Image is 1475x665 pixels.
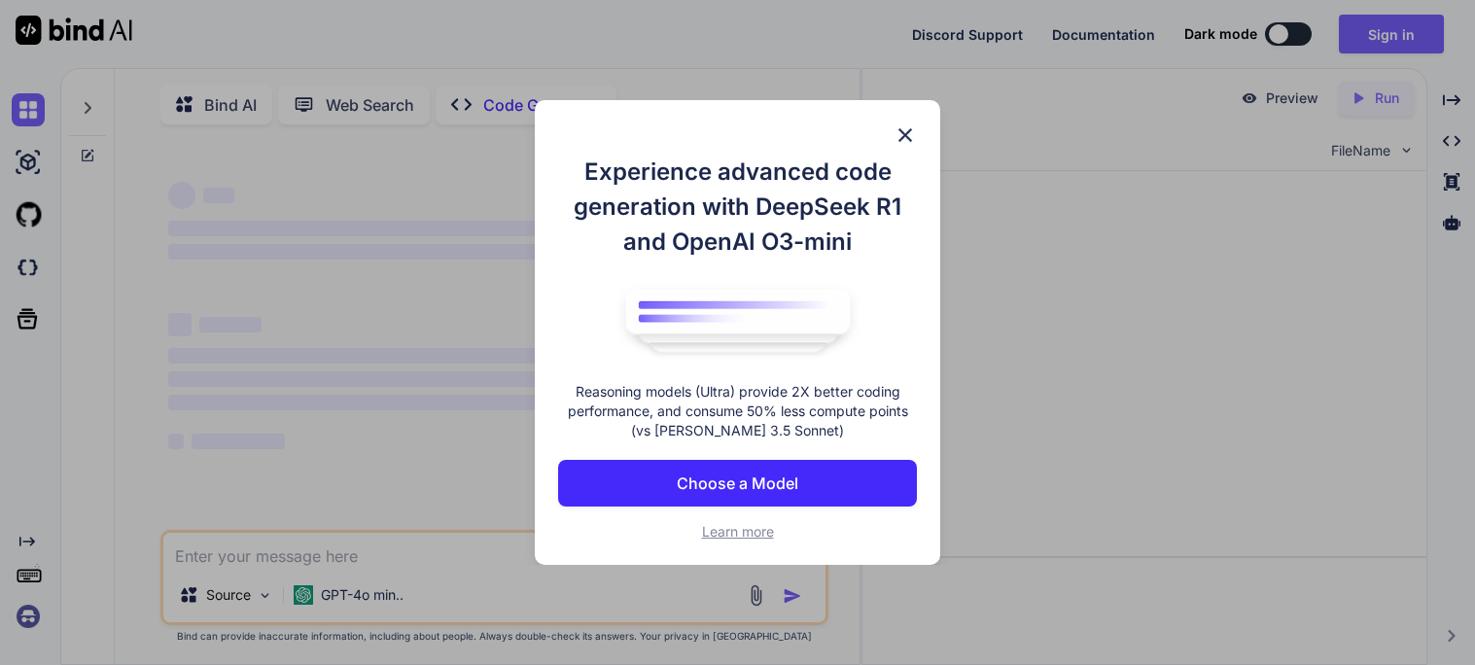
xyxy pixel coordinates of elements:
[894,123,917,147] img: close
[558,460,917,507] button: Choose a Model
[702,523,774,540] span: Learn more
[558,382,917,440] p: Reasoning models (Ultra) provide 2X better coding performance, and consume 50% less compute point...
[612,279,864,363] img: bind logo
[677,472,798,495] p: Choose a Model
[558,155,917,260] h1: Experience advanced code generation with DeepSeek R1 and OpenAI O3-mini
